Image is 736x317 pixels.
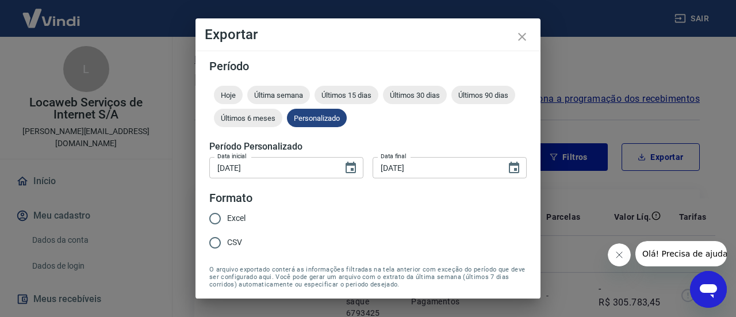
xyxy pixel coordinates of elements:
[209,190,252,207] legend: Formato
[247,91,310,100] span: Última semana
[287,109,347,127] div: Personalizado
[503,156,526,179] button: Choose date, selected date is 25 de ago de 2025
[287,114,347,123] span: Personalizado
[451,91,515,100] span: Últimos 90 dias
[209,141,527,152] h5: Período Personalizado
[7,8,97,17] span: Olá! Precisa de ajuda?
[635,241,727,266] iframe: Mensagem da empresa
[214,114,282,123] span: Últimos 6 meses
[381,152,407,161] label: Data final
[214,86,243,104] div: Hoje
[508,23,536,51] button: close
[214,91,243,100] span: Hoje
[209,60,527,72] h5: Período
[227,212,246,224] span: Excel
[690,271,727,308] iframe: Botão para abrir a janela de mensagens
[214,109,282,127] div: Últimos 6 meses
[339,156,362,179] button: Choose date, selected date is 19 de ago de 2025
[315,86,378,104] div: Últimos 15 dias
[373,157,498,178] input: DD/MM/YYYY
[451,86,515,104] div: Últimos 90 dias
[217,152,247,161] label: Data inicial
[383,86,447,104] div: Últimos 30 dias
[383,91,447,100] span: Últimos 30 dias
[209,157,335,178] input: DD/MM/YYYY
[227,236,242,249] span: CSV
[315,91,378,100] span: Últimos 15 dias
[209,266,527,288] span: O arquivo exportado conterá as informações filtradas na tela anterior com exceção do período que ...
[205,28,531,41] h4: Exportar
[247,86,310,104] div: Última semana
[608,243,631,266] iframe: Fechar mensagem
